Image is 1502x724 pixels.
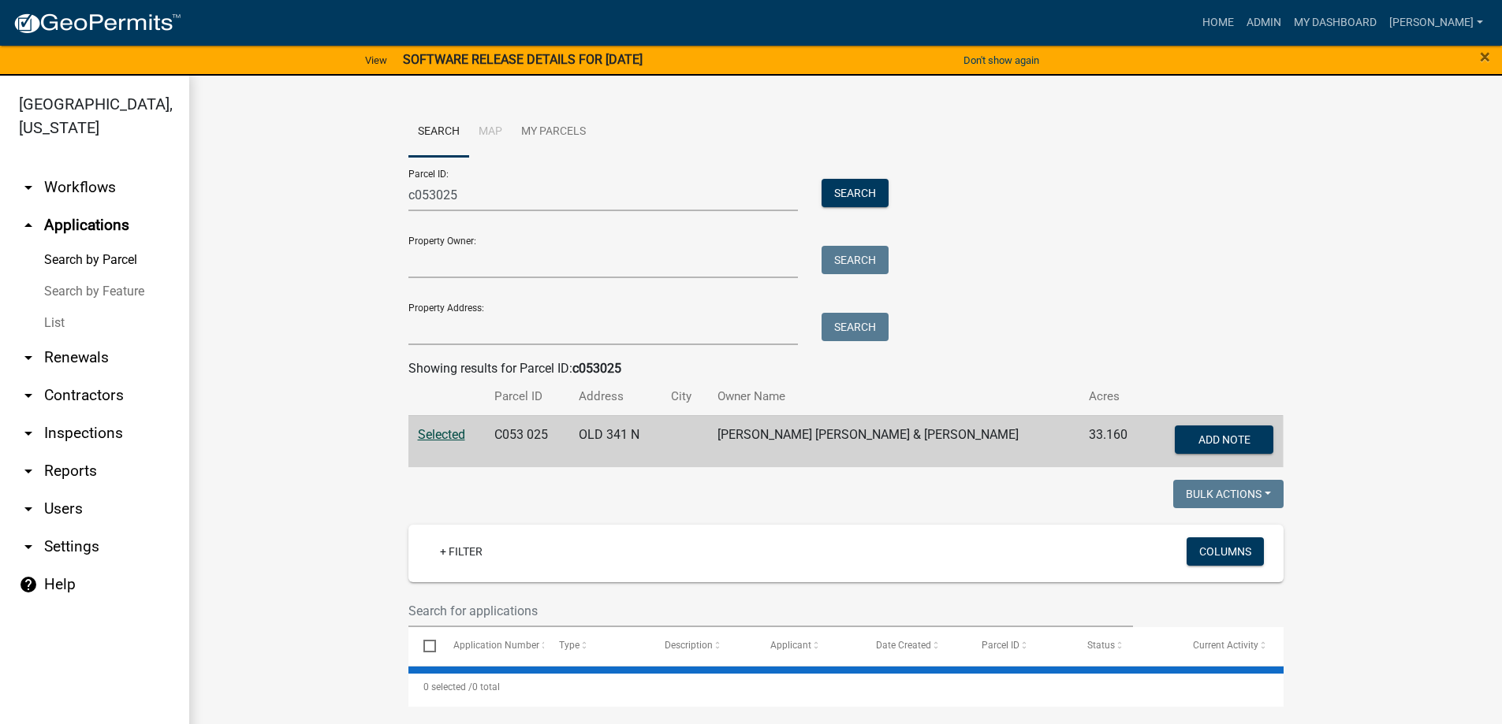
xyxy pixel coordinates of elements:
datatable-header-cell: Select [408,627,438,665]
td: [PERSON_NAME] [PERSON_NAME] & [PERSON_NAME] [708,415,1080,467]
button: Search [822,179,889,207]
datatable-header-cell: Parcel ID [967,627,1072,665]
button: Don't show again [957,47,1045,73]
datatable-header-cell: Applicant [755,627,861,665]
i: arrow_drop_down [19,462,38,481]
i: help [19,575,38,594]
a: My Dashboard [1288,8,1383,38]
strong: c053025 [572,361,621,376]
button: Search [822,246,889,274]
span: Current Activity [1193,640,1258,651]
th: Acres [1079,378,1146,415]
i: arrow_drop_down [19,348,38,367]
datatable-header-cell: Date Created [861,627,967,665]
button: Search [822,313,889,341]
a: Selected [418,427,465,442]
i: arrow_drop_down [19,386,38,405]
span: Description [665,640,713,651]
span: Applicant [770,640,811,651]
th: Address [569,378,662,415]
i: arrow_drop_down [19,537,38,556]
i: arrow_drop_down [19,424,38,443]
span: Type [559,640,580,651]
th: Parcel ID [485,378,569,415]
i: arrow_drop_down [19,178,38,197]
datatable-header-cell: Status [1072,627,1178,665]
td: OLD 341 N [569,415,662,467]
a: View [359,47,393,73]
a: + Filter [427,537,495,566]
i: arrow_drop_up [19,216,38,235]
span: Parcel ID [982,640,1019,651]
a: Admin [1240,8,1288,38]
i: arrow_drop_down [19,499,38,518]
th: City [662,378,707,415]
div: 0 total [408,667,1284,707]
strong: SOFTWARE RELEASE DETAILS FOR [DATE] [403,52,643,67]
button: Bulk Actions [1173,480,1284,508]
datatable-header-cell: Type [544,627,650,665]
input: Search for applications [408,595,1134,627]
datatable-header-cell: Description [650,627,755,665]
td: C053 025 [485,415,569,467]
span: × [1480,46,1490,68]
span: 0 selected / [423,681,472,692]
span: Date Created [876,640,931,651]
span: Status [1087,640,1115,651]
span: Application Number [453,640,539,651]
datatable-header-cell: Current Activity [1178,627,1284,665]
datatable-header-cell: Application Number [438,627,544,665]
button: Columns [1187,537,1264,566]
button: Close [1480,47,1490,66]
span: Add Note [1198,433,1250,445]
a: My Parcels [512,107,595,158]
td: 33.160 [1079,415,1146,467]
a: Home [1196,8,1240,38]
th: Owner Name [708,378,1080,415]
a: Search [408,107,469,158]
div: Showing results for Parcel ID: [408,359,1284,378]
button: Add Note [1175,425,1273,454]
a: [PERSON_NAME] [1383,8,1489,38]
